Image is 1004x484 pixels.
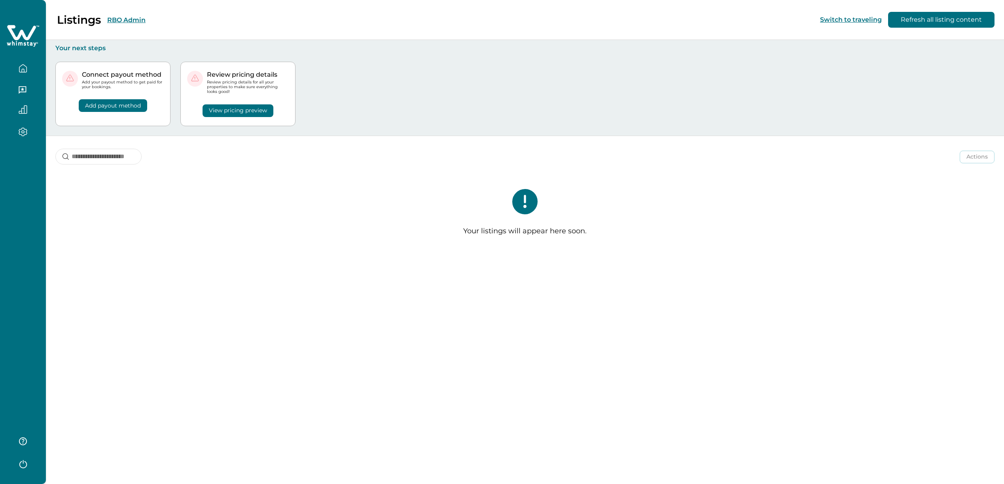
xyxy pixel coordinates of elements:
p: Add your payout method to get paid for your bookings. [82,80,164,89]
p: Connect payout method [82,71,164,79]
p: Your next steps [55,44,995,52]
p: Review pricing details for all your properties to make sure everything looks good! [207,80,289,95]
button: Refresh all listing content [888,12,995,28]
p: Your listings will appear here soon. [463,227,587,236]
button: RBO Admin [107,16,146,24]
p: Listings [57,13,101,26]
p: Review pricing details [207,71,289,79]
button: Actions [960,151,995,163]
button: Add payout method [79,99,147,112]
button: View pricing preview [203,104,273,117]
button: Switch to traveling [820,16,882,23]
